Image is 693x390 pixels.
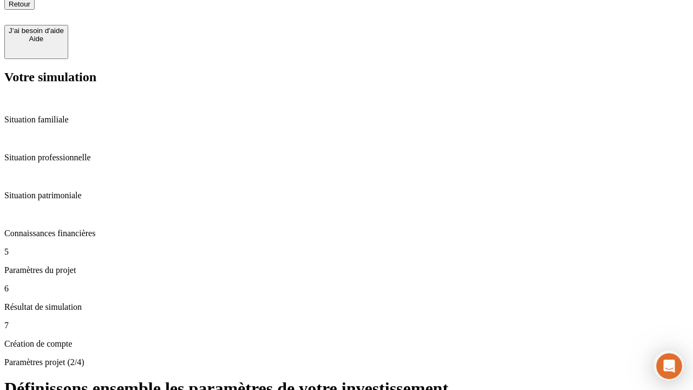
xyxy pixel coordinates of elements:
p: Paramètres projet (2/4) [4,357,689,367]
p: Situation familiale [4,115,689,125]
p: Situation professionnelle [4,153,689,162]
p: Paramètres du projet [4,265,689,275]
p: Résultat de simulation [4,302,689,312]
button: J’ai besoin d'aideAide [4,25,68,59]
div: J’ai besoin d'aide [9,27,64,35]
p: Création de compte [4,339,689,349]
p: Situation patrimoniale [4,191,689,200]
p: 5 [4,247,689,257]
p: 6 [4,284,689,294]
iframe: Intercom live chat [656,353,682,379]
h2: Votre simulation [4,70,689,84]
p: Connaissances financières [4,229,689,238]
div: Aide [9,35,64,43]
p: 7 [4,321,689,330]
iframe: Intercom live chat discovery launcher [653,350,684,381]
